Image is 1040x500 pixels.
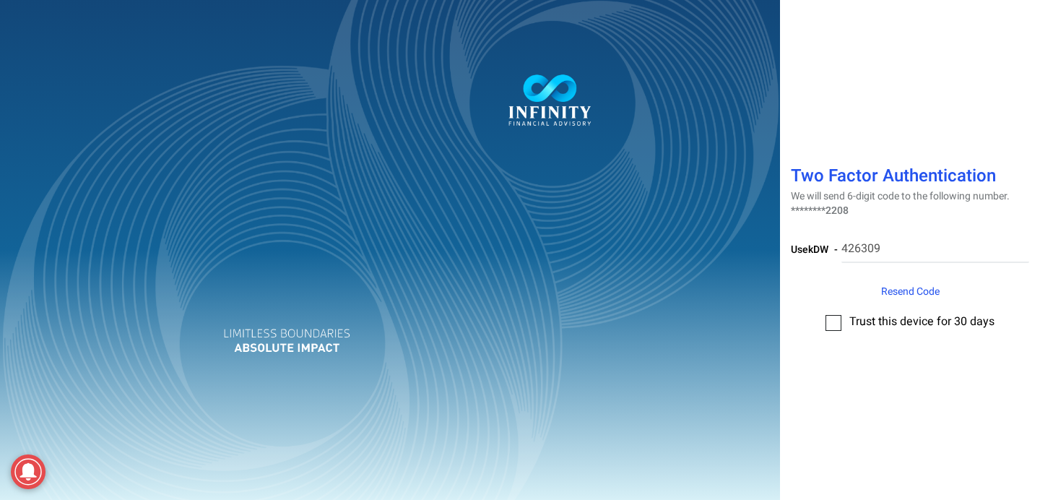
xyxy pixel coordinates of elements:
[791,189,1010,204] span: We will send 6-digit code to the following number.
[791,242,828,257] span: UsekDW
[791,167,1029,189] h1: Two Factor Authentication
[881,284,940,299] span: Resend Code
[849,313,994,330] span: Trust this device for 30 days
[834,242,838,257] span: -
